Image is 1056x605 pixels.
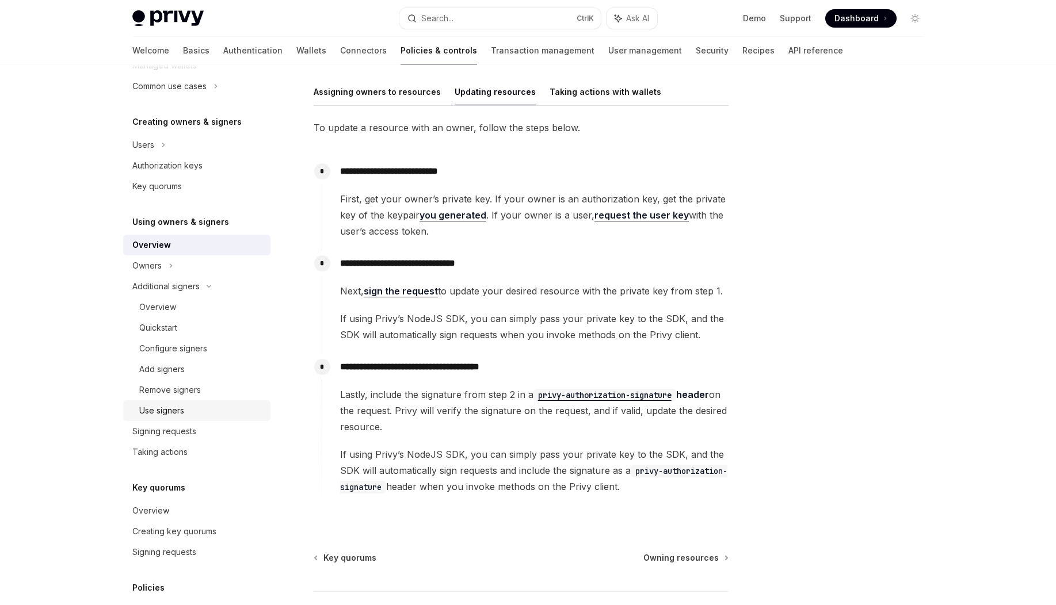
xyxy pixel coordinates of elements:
a: Wallets [296,37,326,64]
a: Connectors [340,37,387,64]
a: you generated [420,209,486,221]
a: Key quorums [315,552,376,564]
button: Updating resources [455,78,536,105]
a: Demo [743,13,766,24]
h5: Using owners & signers [132,215,229,229]
div: Taking actions [132,445,188,459]
div: Use signers [139,404,184,418]
a: Security [696,37,729,64]
a: Taking actions [123,442,270,462]
span: Ctrl K [577,14,594,23]
code: privy-authorization-signature [533,389,676,401]
h5: Policies [132,581,165,595]
a: Support [780,13,811,24]
div: Remove signers [139,383,201,397]
div: Overview [132,238,171,252]
a: Signing requests [123,421,270,442]
div: Signing requests [132,545,196,559]
a: request the user key [594,209,689,221]
span: Dashboard [834,13,879,24]
a: Remove signers [123,380,270,400]
div: Owners [132,259,162,273]
a: Welcome [132,37,169,64]
div: Search... [421,12,453,25]
a: Dashboard [825,9,897,28]
a: Transaction management [491,37,594,64]
a: Overview [123,235,270,255]
div: Key quorums [132,179,182,193]
div: Quickstart [139,321,177,335]
a: Add signers [123,359,270,380]
a: Signing requests [123,542,270,562]
a: User management [608,37,682,64]
a: Quickstart [123,317,270,338]
a: Use signers [123,400,270,421]
div: Signing requests [132,424,196,438]
div: Authorization keys [132,159,203,173]
a: sign the request [364,285,438,297]
button: Assigning owners to resources [314,78,441,105]
a: Basics [183,37,209,64]
div: Overview [132,504,169,518]
a: Owning resources [643,552,727,564]
button: Toggle dark mode [906,9,924,28]
a: Configure signers [123,338,270,359]
span: Next, to update your desired resource with the private key from step 1. [340,283,728,299]
div: Common use cases [132,79,207,93]
span: First, get your owner’s private key. If your owner is an authorization key, get the private key o... [340,191,728,239]
span: Key quorums [323,552,376,564]
a: Policies & controls [401,37,477,64]
div: Users [132,138,154,152]
span: To update a resource with an owner, follow the steps below. [314,120,729,136]
a: privy-authorization-signatureheader [533,389,709,400]
span: Owning resources [643,552,719,564]
div: Creating key quorums [132,524,216,538]
a: API reference [788,37,843,64]
a: Authorization keys [123,155,270,176]
a: Creating key quorums [123,521,270,542]
div: Additional signers [132,279,200,293]
a: Overview [123,297,270,317]
button: Search...CtrlK [399,8,601,29]
span: If using Privy’s NodeJS SDK, you can simply pass your private key to the SDK, and the SDK will au... [340,446,728,495]
span: Ask AI [626,13,649,24]
span: Lastly, include the signature from step 2 in a on the request. Privy will verify the signature on... [340,386,728,435]
a: Overview [123,500,270,521]
h5: Creating owners & signers [132,115,242,129]
button: Taking actions with wallets [550,78,661,105]
button: Ask AI [607,8,657,29]
div: Add signers [139,362,185,376]
a: Key quorums [123,176,270,197]
div: Overview [139,300,176,314]
a: Recipes [742,37,775,64]
img: light logo [132,10,204,26]
span: If using Privy’s NodeJS SDK, you can simply pass your private key to the SDK, and the SDK will au... [340,311,728,343]
a: Authentication [223,37,283,64]
h5: Key quorums [132,481,185,495]
div: Configure signers [139,342,207,355]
